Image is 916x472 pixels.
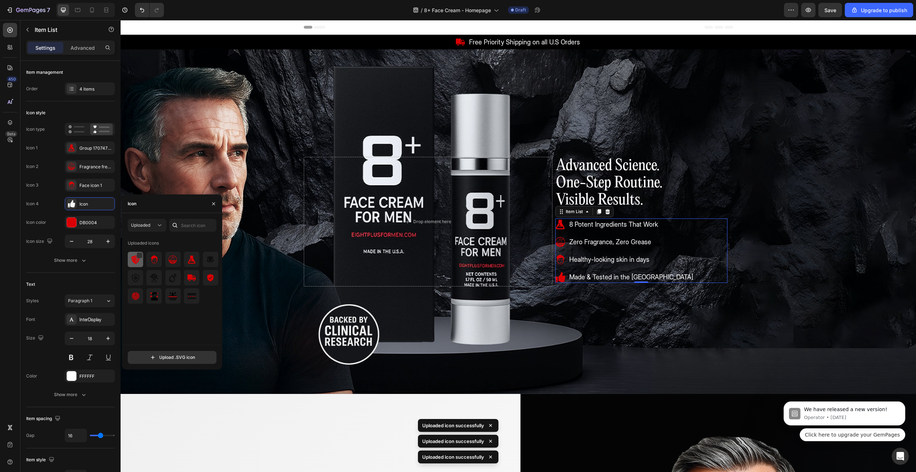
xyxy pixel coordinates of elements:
[449,217,572,227] p: Zero Fragrance, Zero Grease
[773,378,916,453] iframe: Intercom notifications message
[26,316,35,323] div: Font
[26,69,63,76] div: Item management
[293,199,331,204] div: Drop element here
[26,455,56,465] div: Item style
[26,219,46,226] div: Icon color
[421,6,423,14] span: /
[424,6,491,14] span: 8+ Face Cream - Homepage
[26,333,45,343] div: Size
[149,354,195,361] div: Upload .SVG icon
[47,6,50,14] p: 7
[128,201,136,207] div: Icon
[79,145,113,151] div: Group 1707479354
[448,233,574,245] div: Rich Text Editor. Editing area: main
[444,188,464,195] div: Item List
[26,145,38,151] div: Icon 1
[26,126,45,133] div: Icon type
[26,281,35,288] div: Text
[79,373,113,380] div: FFFFFF
[128,351,216,364] button: Upload .SVG icon
[26,388,115,401] button: Show more
[65,294,115,307] button: Paragraph 1
[35,44,55,52] p: Settings
[54,257,87,264] div: Show more
[3,3,53,17] button: 7
[79,317,113,323] div: InterDisplay
[26,163,38,170] div: Icon 2
[135,3,164,17] div: Undo/Redo
[449,252,572,262] p: Made & Tested in the [GEOGRAPHIC_DATA]
[448,216,574,228] div: Rich Text Editor. Editing area: main
[26,110,45,116] div: Icon style
[26,86,38,92] div: Order
[65,429,87,442] input: Auto
[79,86,113,92] div: 4 items
[131,222,150,228] span: Uploaded
[26,254,115,267] button: Show more
[422,422,484,429] p: Uploaded icon successfully
[515,7,526,13] span: Draft
[422,453,484,461] p: Uploaded icon successfully
[449,235,572,244] p: Healthy-looking skin in days
[35,25,96,34] p: Item List
[128,219,166,232] button: Uploaded
[26,237,54,246] div: Icon size
[26,298,39,304] div: Styles
[26,414,62,424] div: Item spacing
[26,182,38,188] div: Icon 3
[824,7,836,13] span: Save
[68,298,92,304] span: Paragraph 1
[448,251,574,263] div: Rich Text Editor. Editing area: main
[892,448,909,465] iframe: Intercom live chat
[435,137,613,190] h1: Advanced Science. One-Step Routine. Visible Results.
[5,131,17,137] div: Beta
[26,201,39,207] div: Icon 4
[449,199,572,209] p: 8 Potent Ingredients That Work
[70,44,95,52] p: Advanced
[7,76,17,82] div: 450
[79,201,113,207] div: Icon
[79,182,113,189] div: Face icon 1
[26,373,37,379] div: Color
[121,20,916,472] iframe: Design area
[169,219,216,232] input: Search icon
[851,6,907,14] div: Upgrade to publish
[448,198,574,210] div: Rich Text Editor. Editing area: main
[54,391,87,398] div: Show more
[818,3,842,17] button: Save
[128,237,159,249] div: Uploaded icons
[422,438,484,445] p: Uploaded icon successfully
[845,3,913,17] button: Upgrade to publish
[26,432,34,439] div: Gap
[79,164,113,170] div: Fragrance free sign black icon 1
[79,220,113,226] div: DB0004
